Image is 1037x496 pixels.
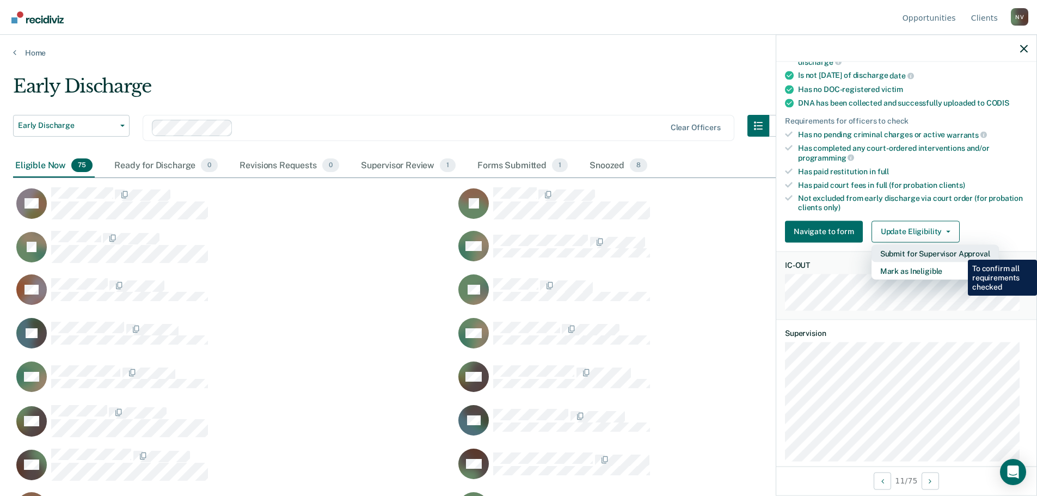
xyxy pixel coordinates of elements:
[13,317,455,361] div: CaseloadOpportunityCell-6749118
[587,154,649,178] div: Snoozed
[359,154,458,178] div: Supervisor Review
[785,260,1028,270] dt: IC-OUT
[872,244,999,262] button: Submit for Supervisor Approval
[798,153,854,162] span: programming
[1000,459,1026,485] div: Open Intercom Messenger
[322,158,339,173] span: 0
[455,187,897,230] div: CaseloadOpportunityCell-6073507
[13,405,455,448] div: CaseloadOpportunityCell-6940055
[785,221,867,242] a: Navigate to form link
[671,123,721,132] div: Clear officers
[18,121,116,130] span: Early Discharge
[922,472,939,489] button: Next Opportunity
[13,274,455,317] div: CaseloadOpportunityCell-6346916
[71,158,93,173] span: 75
[776,466,1036,495] div: 11 / 75
[889,71,913,80] span: date
[785,116,1028,125] div: Requirements for officers to check
[455,405,897,448] div: CaseloadOpportunityCell-6431078
[785,328,1028,338] dt: Supervision
[237,154,341,178] div: Revisions Requests
[13,230,455,274] div: CaseloadOpportunityCell-6700996
[872,262,999,279] button: Mark as Ineligible
[455,230,897,274] div: CaseloadOpportunityCell-6896341
[798,180,1028,189] div: Has paid court fees in full (for probation
[455,274,897,317] div: CaseloadOpportunityCell-1015675
[455,361,897,405] div: CaseloadOpportunityCell-6775512
[440,158,456,173] span: 1
[455,317,897,361] div: CaseloadOpportunityCell-6065880
[939,180,965,189] span: clients)
[872,221,960,242] button: Update Eligibility
[798,194,1028,212] div: Not excluded from early discharge via court order (for probation clients
[630,158,647,173] span: 8
[986,98,1009,107] span: CODIS
[1011,8,1028,26] button: Profile dropdown button
[13,48,1024,58] a: Home
[552,158,568,173] span: 1
[947,130,987,139] span: warrants
[1011,8,1028,26] div: N V
[874,472,891,489] button: Previous Opportunity
[798,144,1028,162] div: Has completed any court-ordered interventions and/or
[475,154,570,178] div: Forms Submitted
[112,154,220,178] div: Ready for Discharge
[13,154,95,178] div: Eligible Now
[878,167,889,175] span: full
[798,167,1028,176] div: Has paid restitution in
[824,203,840,212] span: only)
[13,361,455,405] div: CaseloadOpportunityCell-1035310
[798,71,1028,81] div: Is not [DATE] of discharge
[785,221,863,242] button: Navigate to form
[798,84,1028,94] div: Has no DOC-registered
[13,187,455,230] div: CaseloadOpportunityCell-6431754
[872,244,999,279] div: Dropdown Menu
[13,448,455,492] div: CaseloadOpportunityCell-6406097
[13,75,791,106] div: Early Discharge
[798,130,1028,139] div: Has no pending criminal charges or active
[798,98,1028,107] div: DNA has been collected and successfully uploaded to
[881,84,903,93] span: victim
[201,158,218,173] span: 0
[455,448,897,492] div: CaseloadOpportunityCell-1038277
[11,11,64,23] img: Recidiviz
